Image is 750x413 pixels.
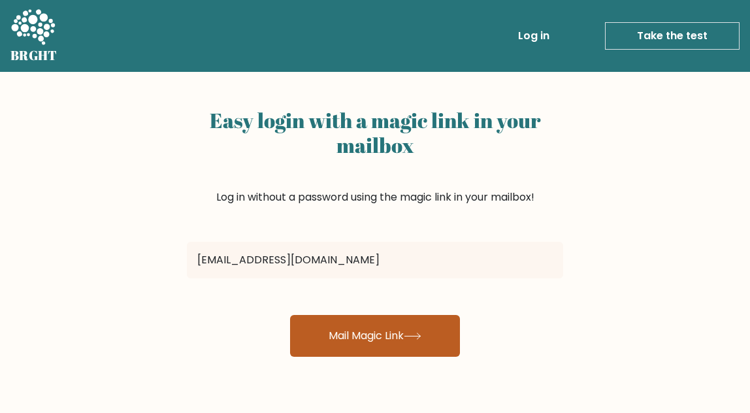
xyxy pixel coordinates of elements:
a: BRGHT [10,5,57,67]
input: Email [187,242,563,278]
h5: BRGHT [10,48,57,63]
a: Log in [513,23,555,49]
h2: Easy login with a magic link in your mailbox [187,108,563,158]
div: Log in without a password using the magic link in your mailbox! [187,103,563,237]
a: Take the test [605,22,740,50]
button: Mail Magic Link [290,315,460,357]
